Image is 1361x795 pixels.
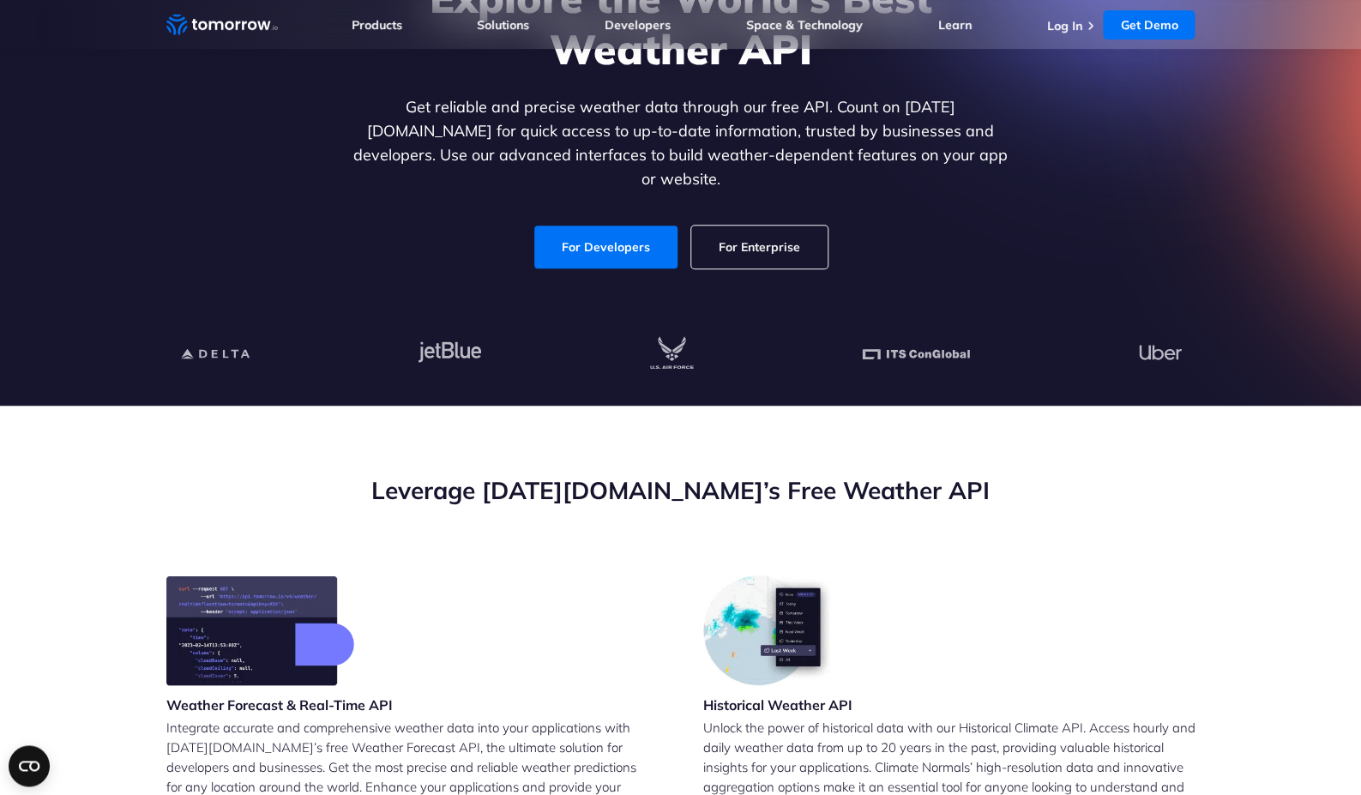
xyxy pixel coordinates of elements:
button: Open CMP widget [9,745,50,786]
a: Learn [938,17,972,33]
a: Home link [166,12,278,38]
a: Log In [1046,18,1081,33]
a: Space & Technology [746,17,863,33]
a: Developers [605,17,671,33]
a: Solutions [477,17,529,33]
a: Products [352,17,402,33]
h3: Historical Weather API [703,696,852,714]
a: For Enterprise [691,226,828,268]
h3: Weather Forecast & Real-Time API [166,696,393,714]
a: Get Demo [1103,10,1195,39]
h2: Leverage [DATE][DOMAIN_NAME]’s Free Weather API [166,474,1195,507]
p: Get reliable and precise weather data through our free API. Count on [DATE][DOMAIN_NAME] for quic... [350,95,1012,191]
a: For Developers [534,226,677,268]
